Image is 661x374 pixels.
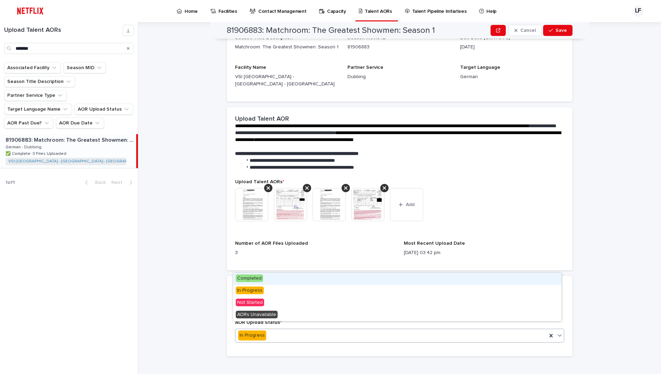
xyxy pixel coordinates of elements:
p: German [460,73,564,81]
p: VSI [GEOGRAPHIC_DATA] - [GEOGRAPHIC_DATA] - [GEOGRAPHIC_DATA] [235,73,339,88]
img: ifQbXi3ZQGMSEF7WDB7W [14,4,47,18]
p: 3 [235,249,395,256]
button: Back [80,179,109,186]
span: Upload Talent AORs [235,179,284,184]
button: Season MID [64,62,106,73]
button: Save [543,25,572,36]
span: Due Date (GMT/UTC) [460,35,510,40]
span: Partner Service [347,65,383,70]
p: 81906883: Matchroom: The Greatest Showmen: Season 1 [6,135,135,143]
span: Next [111,180,127,185]
p: ✅ Complete: 3 Files Uploaded [6,150,68,156]
span: Add [406,202,415,207]
div: AORs Unavailable [233,309,561,321]
span: Cancel [520,28,536,33]
span: Back [91,180,106,185]
div: In Progress [238,330,266,340]
span: AORs Unavailable [236,311,278,318]
button: Target Language Name [4,104,72,115]
p: [DATE] [460,44,564,51]
button: Associated Facility [4,62,61,73]
span: Target Language [460,65,500,70]
button: Season Title Description [4,76,75,87]
button: Cancel [509,25,542,36]
button: AOR Due Date [56,118,104,129]
span: Season Movie ID [347,35,386,40]
button: Partner Service Type [4,90,67,101]
button: AOR Past Due? [4,118,53,129]
span: AOR Upload Status [235,320,282,325]
p: German - Dubbing [6,143,43,150]
span: Completed [236,274,263,282]
h2: 81906883: Matchroom: The Greatest Showmen: Season 1 [227,26,435,36]
span: Save [556,28,567,33]
span: Most Recent Upload Date [404,241,465,246]
button: Next [109,179,138,186]
span: Season Title Description [235,35,293,40]
div: Not Started [233,297,561,309]
div: In Progress [233,285,561,297]
div: Completed [233,273,561,285]
p: 81906883 [347,44,451,51]
p: [DATE] 03:42 pm [404,249,564,256]
p: Matchroom: The Greatest Showmen: Season 1 [235,44,339,51]
div: LF [633,6,644,17]
span: Number of AOR Files Uploaded [235,241,308,246]
h2: Upload Talent AOR [235,115,289,123]
input: Search [4,43,134,54]
button: AOR Upload Status [75,104,133,115]
p: Dubbing [347,73,451,81]
span: Facility Name [235,65,266,70]
span: Not Started [236,299,264,306]
span: In Progress [236,287,264,294]
h1: Upload Talent AORs [4,27,123,34]
button: Add [390,188,423,221]
a: VSI [GEOGRAPHIC_DATA] - [GEOGRAPHIC_DATA] - [GEOGRAPHIC_DATA] [8,159,148,164]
